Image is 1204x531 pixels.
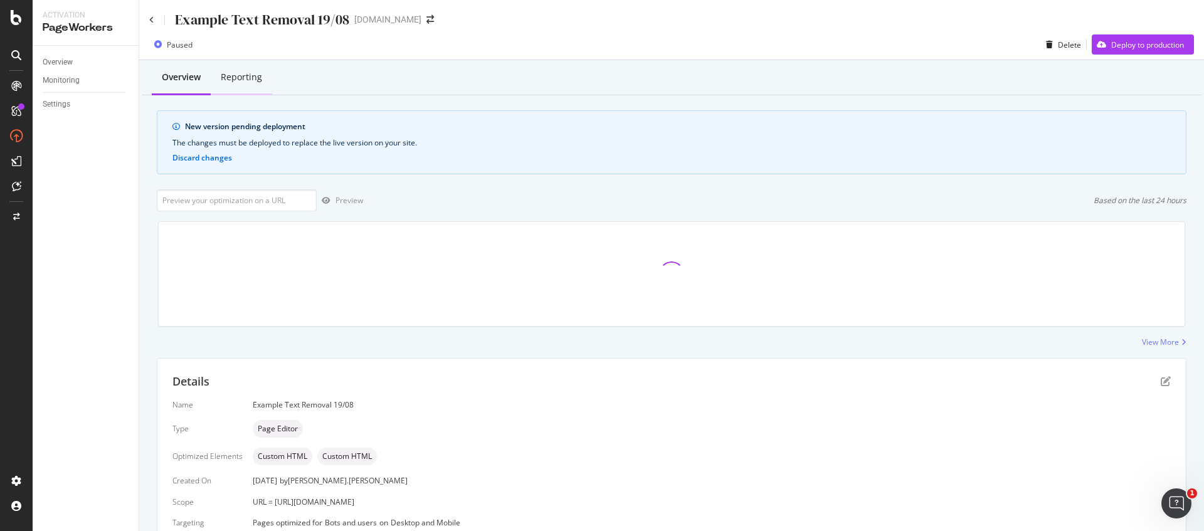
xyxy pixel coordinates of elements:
div: Details [172,374,209,390]
div: Scope [172,497,243,507]
div: Deploy to production [1111,39,1184,50]
div: View More [1142,337,1179,347]
button: Discard changes [172,154,232,162]
span: Custom HTML [322,453,372,460]
div: Overview [162,71,201,83]
div: by [PERSON_NAME].[PERSON_NAME] [280,475,408,486]
button: Delete [1041,34,1081,55]
div: [DATE] [253,475,1171,486]
div: Example Text Removal 19/08 [175,10,349,29]
div: [DOMAIN_NAME] [354,13,421,26]
div: arrow-right-arrow-left [426,15,434,24]
a: Monitoring [43,74,130,87]
div: Monitoring [43,74,80,87]
div: Preview [335,195,363,206]
div: info banner [157,110,1186,174]
div: Optimized Elements [172,451,243,461]
a: Overview [43,56,130,69]
span: URL = [URL][DOMAIN_NAME] [253,497,354,507]
div: Pages optimized for on [253,517,1171,528]
span: Custom HTML [258,453,307,460]
div: Created On [172,475,243,486]
div: neutral label [253,420,303,438]
div: Example Text Removal 19/08 [253,399,1171,410]
div: neutral label [317,448,377,465]
div: Overview [43,56,73,69]
div: New version pending deployment [185,121,1171,132]
div: Name [172,399,243,410]
div: The changes must be deployed to replace the live version on your site. [172,137,1171,149]
div: PageWorkers [43,21,129,35]
button: Deploy to production [1092,34,1194,55]
div: Type [172,423,243,434]
a: Click to go back [149,16,154,24]
div: Settings [43,98,70,111]
a: View More [1142,337,1186,347]
div: Reporting [221,71,262,83]
span: 1 [1187,488,1197,498]
div: Paused [167,39,193,50]
div: Bots and users [325,517,377,528]
a: Settings [43,98,130,111]
span: Page Editor [258,425,298,433]
div: pen-to-square [1161,376,1171,386]
div: Delete [1058,39,1081,50]
div: Activation [43,10,129,21]
button: Preview [317,191,363,211]
div: neutral label [253,448,312,465]
iframe: Intercom live chat [1161,488,1191,518]
div: Based on the last 24 hours [1094,195,1186,206]
div: Targeting [172,517,243,528]
input: Preview your optimization on a URL [157,189,317,211]
div: Desktop and Mobile [391,517,460,528]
